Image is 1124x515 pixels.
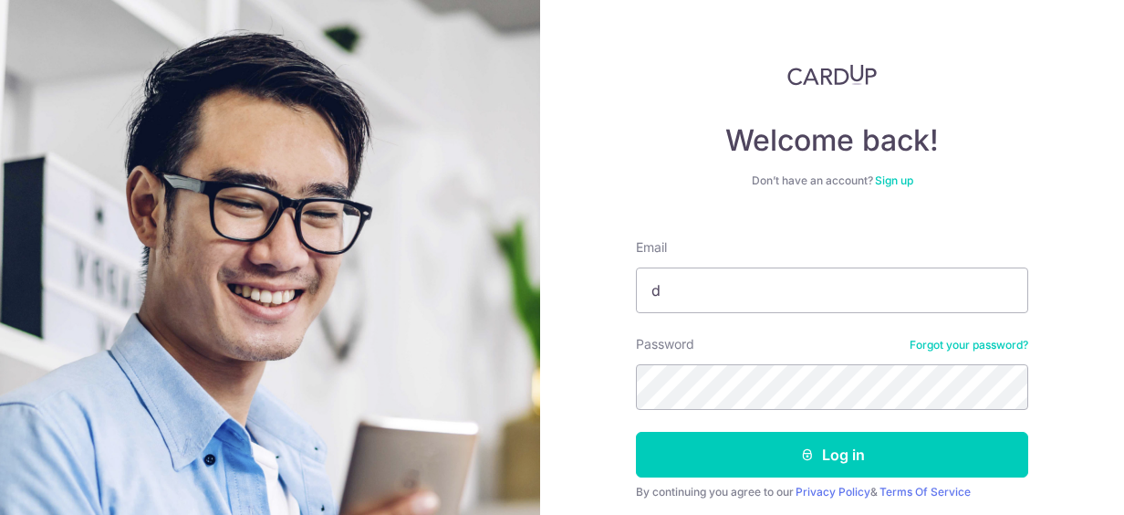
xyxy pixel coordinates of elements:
button: Log in [636,432,1028,478]
h4: Welcome back! [636,122,1028,159]
img: CardUp Logo [787,64,877,86]
label: Email [636,238,667,257]
label: Password [636,335,694,353]
a: Forgot your password? [910,338,1028,352]
div: Don’t have an account? [636,173,1028,188]
input: Enter your Email [636,268,1028,313]
a: Privacy Policy [796,485,870,499]
a: Sign up [875,173,913,187]
a: Terms Of Service [879,485,971,499]
div: By continuing you agree to our & [636,485,1028,499]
